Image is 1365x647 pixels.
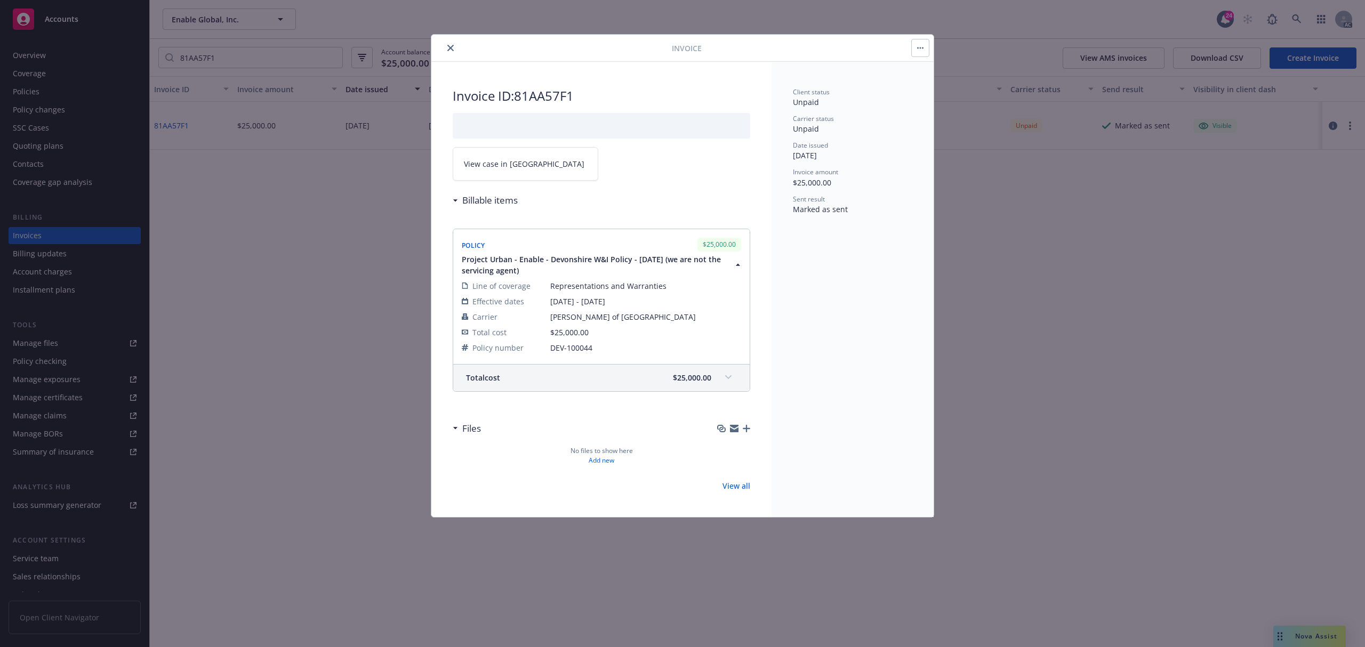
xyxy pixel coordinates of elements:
div: Files [453,422,481,435]
span: Project Urban - Enable - Devonshire W&I Policy - [DATE] (we are not the servicing agent) [462,254,730,276]
span: Total cost [472,327,507,338]
span: Invoice amount [793,167,838,176]
span: [DATE] - [DATE] [550,296,741,307]
span: Effective dates [472,296,524,307]
a: Add new [589,456,614,465]
h3: Files [462,422,481,435]
span: No files to show here [571,446,633,456]
span: Total cost [466,372,500,383]
span: Marked as sent [793,204,848,214]
span: Carrier [472,311,497,322]
span: Date issued [793,141,828,150]
span: Policy number [472,342,524,353]
span: [DATE] [793,150,817,160]
span: Unpaid [793,124,819,134]
span: DEV-100044 [550,342,741,353]
span: View case in [GEOGRAPHIC_DATA] [464,158,584,169]
span: $25,000.00 [550,327,589,337]
h2: Invoice ID: 81AA57F1 [453,87,750,104]
span: Policy [462,241,485,250]
span: Line of coverage [472,280,531,292]
span: $25,000.00 [673,372,711,383]
button: Project Urban - Enable - Devonshire W&I Policy - [DATE] (we are not the servicing agent) [462,254,743,276]
span: Invoice [672,43,702,54]
span: [PERSON_NAME] of [GEOGRAPHIC_DATA] [550,311,741,322]
div: Totalcost$25,000.00 [453,365,750,391]
div: $25,000.00 [697,238,741,251]
div: Billable items [453,193,518,207]
a: View case in [GEOGRAPHIC_DATA] [453,147,598,181]
button: close [444,42,457,54]
span: Sent result [793,195,825,204]
span: $25,000.00 [793,177,831,188]
span: Carrier status [793,114,834,123]
span: Unpaid [793,97,819,107]
a: View all [722,480,750,491]
span: Representations and Warranties [550,280,741,292]
h3: Billable items [462,193,518,207]
span: Client status [793,87,830,96]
